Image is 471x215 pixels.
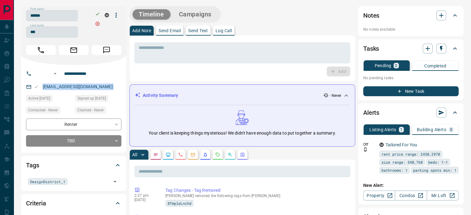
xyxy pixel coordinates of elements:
span: Contacted - Never [28,107,58,113]
p: Off [363,142,376,147]
svg: Listing Alerts [203,152,208,157]
svg: Push Notification Only [363,147,368,152]
p: 0 [395,63,397,68]
span: Active [DATE] [28,95,50,101]
div: Notes [363,8,459,23]
div: Tags [26,158,121,173]
svg: Requests [215,152,220,157]
span: bathrooms: 1 [382,167,408,173]
div: mrloft.ca [105,13,109,17]
svg: Notes [153,152,158,157]
a: Property [363,191,395,200]
p: [PERSON_NAME] removed the following tags from [PERSON_NAME] [165,194,348,198]
p: Add Note [132,28,151,33]
p: Your client is keeping things mysterious! We didn't have enough data to put together a summary. [149,130,336,136]
button: Open [111,177,119,186]
h2: Tags [26,160,39,170]
p: Listing Alerts [369,127,396,132]
p: Send Text [188,28,208,33]
span: parking spots min: 1 [413,167,456,173]
button: New Task [363,86,459,96]
div: mrloft.ca [379,143,384,147]
span: rent price range: 2430,2970 [382,151,440,157]
h2: Tasks [363,44,379,54]
p: New Alert: [363,182,459,189]
div: Mon Mar 07 2022 [26,95,72,104]
button: Open [51,70,59,77]
div: TBD [26,135,121,147]
p: Tag Changes - Tag Removed [165,187,348,194]
div: Renter [26,118,121,130]
span: Signed up [DATE] [77,95,106,101]
p: Activity Summary [143,92,178,99]
div: Alerts [363,105,459,120]
p: 2:27 pm [134,193,156,198]
p: Building Alerts [417,127,446,132]
p: Log Call [216,28,232,33]
span: 8TmpleLnchd [168,200,191,206]
h2: Notes [363,11,379,20]
button: Campaigns [173,9,218,19]
span: beds: 1-1 [428,159,448,165]
div: Tue Jun 26 2012 [75,95,121,104]
a: Mr.Loft [427,191,459,200]
h2: Alerts [363,108,379,118]
p: Send Email [159,28,181,33]
svg: Lead Browsing Activity [166,152,171,157]
p: No notes available [363,27,459,32]
svg: Email Valid [34,85,38,89]
a: [EMAIL_ADDRESS][DOMAIN_NAME] [43,84,113,89]
p: Pending [374,63,391,68]
button: Timeline [133,9,170,19]
div: Activity Summary- Never [135,90,350,101]
p: No pending tasks [363,73,459,83]
span: DesignDistrict_1 [30,178,65,185]
span: Message [92,45,121,55]
a: Condos [395,191,427,200]
svg: Emails [190,152,195,157]
a: Tailored For You [386,142,417,147]
p: All [132,153,137,157]
svg: Agent Actions [240,152,245,157]
p: 1 [400,127,403,132]
p: Completed [424,64,446,68]
div: Criteria [26,196,121,211]
span: Claimed - Never [77,107,104,113]
h2: Criteria [26,198,46,208]
p: 0 [450,127,452,132]
p: - Never [329,93,341,98]
p: [DATE] [134,198,156,202]
label: First name [30,7,44,11]
label: Last name [30,24,44,28]
span: size range: 540,768 [382,159,423,165]
span: Email [59,45,89,55]
div: Tasks [363,41,459,56]
svg: Calls [178,152,183,157]
svg: Opportunities [228,152,233,157]
span: Call [26,45,56,55]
